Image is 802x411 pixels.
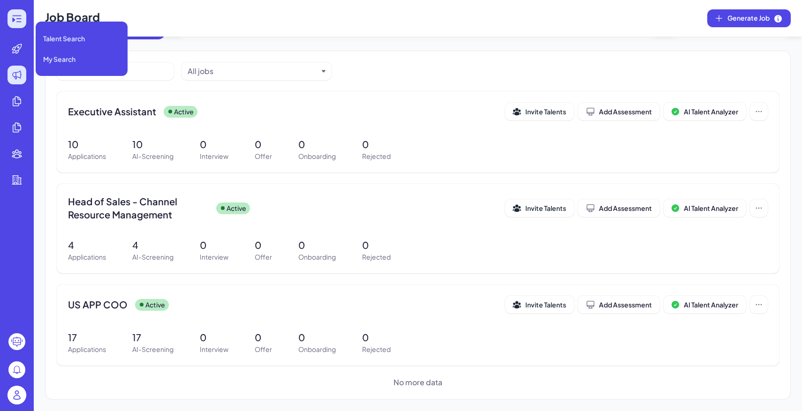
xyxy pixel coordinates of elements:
p: 4 [132,238,174,252]
p: Active [145,300,165,310]
div: All jobs [188,66,213,77]
p: 0 [255,238,272,252]
span: No more data [393,377,442,388]
span: Invite Talents [525,300,566,309]
p: Offer [255,151,272,161]
span: Talent Search [43,34,85,43]
p: Interview [200,252,228,262]
p: Onboarding [298,252,336,262]
button: Generate Job [707,9,791,27]
button: AI Talent Analyzer [664,103,746,120]
div: Add Assessment [586,107,652,116]
span: AI Talent Analyzer [684,204,738,212]
button: Add Assessment [578,296,660,314]
p: Active [174,107,194,117]
p: 0 [255,330,272,344]
p: Offer [255,344,272,354]
p: 0 [200,330,228,344]
p: Onboarding [298,151,336,161]
p: Applications [68,151,106,161]
span: AI Talent Analyzer [684,107,738,116]
p: Applications [68,344,106,354]
p: Interview [200,151,228,161]
p: 0 [200,238,228,252]
p: Offer [255,252,272,262]
p: AI-Screening [132,252,174,262]
button: All jobs [188,66,318,77]
span: My Search [43,54,76,64]
span: AI Talent Analyzer [684,300,738,309]
p: 17 [68,330,106,344]
span: US APP COO [68,298,128,311]
p: 0 [200,137,228,151]
p: Applications [68,252,106,262]
span: Executive Assistant [68,105,156,118]
p: 10 [68,137,106,151]
p: Onboarding [298,344,336,354]
p: Rejected [362,151,391,161]
button: Add Assessment [578,199,660,217]
span: Head of Sales - Channel Resource Management [68,195,209,221]
div: Add Assessment [586,300,652,309]
span: Invite Talents [525,204,566,212]
p: 17 [132,330,174,344]
button: Add Assessment [578,103,660,120]
button: AI Talent Analyzer [664,199,746,217]
button: Invite Talents [505,296,574,314]
p: 0 [362,238,391,252]
p: 0 [298,330,336,344]
p: 10 [132,137,174,151]
p: 0 [298,238,336,252]
p: 0 [362,137,391,151]
p: 4 [68,238,106,252]
button: Invite Talents [505,103,574,120]
p: Rejected [362,344,391,354]
p: 0 [362,330,391,344]
p: AI-Screening [132,344,174,354]
p: 0 [298,137,336,151]
button: AI Talent Analyzer [664,296,746,314]
p: Interview [200,344,228,354]
p: 0 [255,137,272,151]
div: Add Assessment [586,203,652,213]
p: Active [227,203,246,213]
p: AI-Screening [132,151,174,161]
span: Generate Job [727,13,783,23]
p: Rejected [362,252,391,262]
img: user_logo.png [8,386,26,404]
span: Invite Talents [525,107,566,116]
button: Invite Talents [505,199,574,217]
